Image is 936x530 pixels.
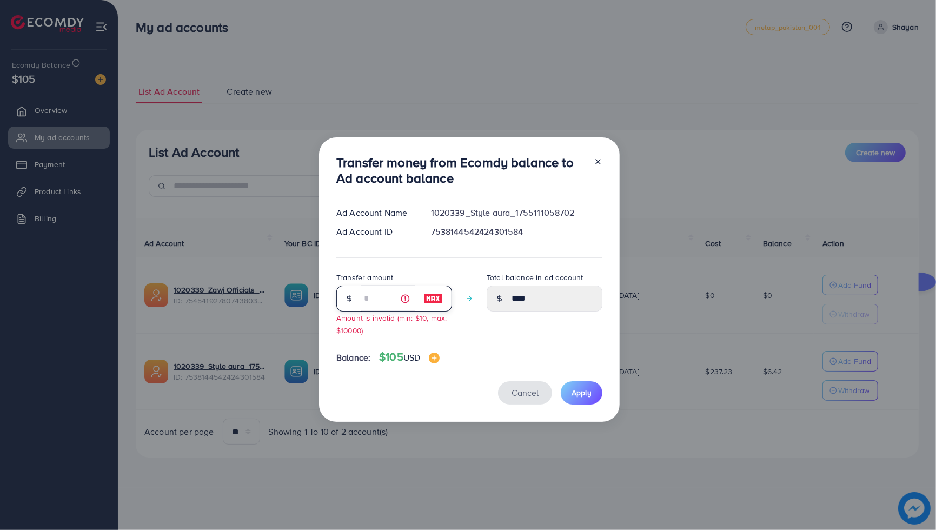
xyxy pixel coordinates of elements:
label: Transfer amount [336,272,393,283]
div: 7538144542424301584 [422,226,611,238]
label: Total balance in ad account [487,272,583,283]
img: image [429,353,440,363]
img: image [423,292,443,305]
span: Cancel [512,387,539,399]
span: USD [403,352,420,363]
small: Amount is invalid (min: $10, max: $10000) [336,313,447,335]
h4: $105 [379,350,440,364]
span: Apply [572,387,592,398]
button: Cancel [498,381,552,405]
h3: Transfer money from Ecomdy balance to Ad account balance [336,155,585,186]
div: Ad Account Name [328,207,422,219]
div: Ad Account ID [328,226,422,238]
div: 1020339_Style aura_1755111058702 [422,207,611,219]
span: Balance: [336,352,370,364]
button: Apply [561,381,602,405]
